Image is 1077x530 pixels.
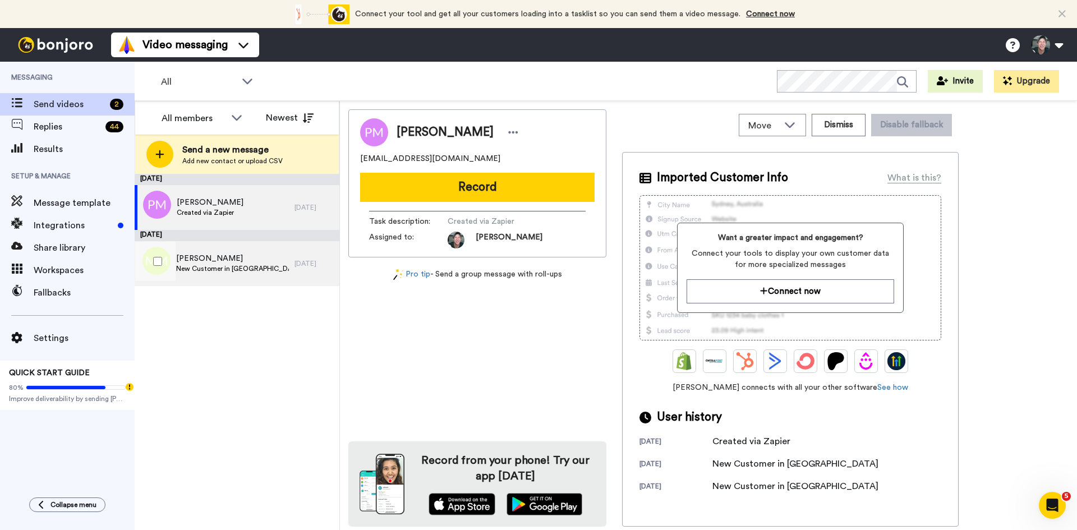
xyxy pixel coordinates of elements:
[994,70,1059,93] button: Upgrade
[360,118,388,146] img: Image of Patrick Matlach
[9,369,90,377] span: QUICK START GUIDE
[928,70,983,93] button: Invite
[766,352,784,370] img: ActiveCampaign
[355,10,740,18] span: Connect your tool and get all your customers loading into a tasklist so you can send them a video...
[712,435,790,448] div: Created via Zapier
[34,331,135,345] span: Settings
[176,253,289,264] span: [PERSON_NAME]
[294,203,334,212] div: [DATE]
[657,409,722,426] span: User history
[369,216,448,227] span: Task description :
[177,197,243,208] span: [PERSON_NAME]
[360,153,500,164] span: [EMAIL_ADDRESS][DOMAIN_NAME]
[393,269,403,280] img: magic-wand.svg
[294,259,334,268] div: [DATE]
[687,248,894,270] span: Connect your tools to display your own customer data for more specialized messages
[9,394,126,403] span: Improve deliverability by sending [PERSON_NAME]’s from your own email
[34,98,105,111] span: Send videos
[105,121,123,132] div: 44
[448,216,554,227] span: Created via Zapier
[639,382,941,393] span: [PERSON_NAME] connects with all your other software
[142,37,228,53] span: Video messaging
[675,352,693,370] img: Shopify
[34,120,101,133] span: Replies
[1062,492,1071,501] span: 5
[887,352,905,370] img: GoHighLevel
[288,4,349,24] div: animation
[348,269,606,280] div: - Send a group message with roll-ups
[50,500,96,509] span: Collapse menu
[448,232,464,248] img: 57205295-f2b3-4b88-9108-b157d8500dbc-1599912217.jpg
[360,454,404,514] img: download
[1039,492,1066,519] iframe: Intercom live chat
[162,112,225,125] div: All members
[507,493,582,515] img: playstore
[706,352,724,370] img: Ontraport
[393,269,430,280] a: Pro tip
[9,383,24,392] span: 80%
[182,143,283,156] span: Send a new message
[360,173,595,202] button: Record
[135,174,339,185] div: [DATE]
[397,124,494,141] span: [PERSON_NAME]
[639,459,712,471] div: [DATE]
[639,437,712,448] div: [DATE]
[812,114,866,136] button: Dismiss
[871,114,952,136] button: Disable fallback
[887,171,941,185] div: What is this?
[657,169,788,186] span: Imported Customer Info
[118,36,136,54] img: vm-color.svg
[143,191,171,219] img: pm.png
[177,208,243,217] span: Created via Zapier
[125,382,135,392] div: Tooltip anchor
[34,142,135,156] span: Results
[712,480,878,493] div: New Customer in [GEOGRAPHIC_DATA]
[736,352,754,370] img: Hubspot
[257,107,322,129] button: Newest
[748,119,779,132] span: Move
[712,457,878,471] div: New Customer in [GEOGRAPHIC_DATA]
[13,37,98,53] img: bj-logo-header-white.svg
[687,279,894,303] button: Connect now
[476,232,542,248] span: [PERSON_NAME]
[797,352,814,370] img: ConvertKit
[29,497,105,512] button: Collapse menu
[687,232,894,243] span: Want a greater impact and engagement?
[429,493,495,515] img: appstore
[135,230,339,241] div: [DATE]
[639,482,712,493] div: [DATE]
[416,453,595,484] h4: Record from your phone! Try our app [DATE]
[827,352,845,370] img: Patreon
[857,352,875,370] img: Drip
[176,264,289,273] span: New Customer in [GEOGRAPHIC_DATA]
[34,264,135,277] span: Workspaces
[110,99,123,110] div: 2
[182,156,283,165] span: Add new contact or upload CSV
[34,286,135,299] span: Fallbacks
[34,219,113,232] span: Integrations
[34,241,135,255] span: Share library
[746,10,795,18] a: Connect now
[877,384,908,391] a: See how
[161,75,236,89] span: All
[34,196,135,210] span: Message template
[369,232,448,248] span: Assigned to:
